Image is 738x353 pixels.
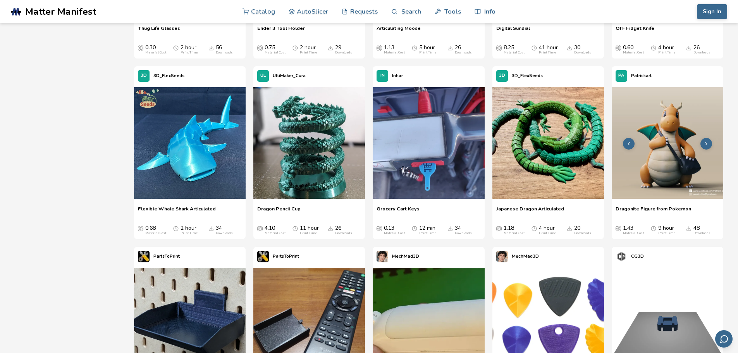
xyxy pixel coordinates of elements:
div: Material Cost [145,231,166,235]
span: Average Cost [616,45,621,51]
span: Downloads [686,45,692,51]
p: MechMad3D [392,252,419,260]
span: 3D [141,73,147,78]
div: 0.30 [145,45,166,55]
div: 11 hour [300,225,319,235]
span: Average Cost [496,45,502,51]
div: 2 hour [181,225,198,235]
div: 4 hour [658,45,675,55]
div: Print Time [658,51,675,55]
span: Average Print Time [412,45,417,51]
div: 0.75 [265,45,286,55]
p: PartsToPrint [153,252,180,260]
p: 3D_FlexSeeds [153,72,184,80]
a: Thug Life Glasses [138,25,180,37]
div: Material Cost [504,51,525,55]
a: Japanese Dragon Articulated [496,206,564,217]
div: 30 [574,45,591,55]
span: Average Print Time [292,225,298,231]
div: 4.10 [265,225,286,235]
div: 29 [335,45,352,55]
span: Average Print Time [651,225,656,231]
div: 2 hour [300,45,317,55]
div: Material Cost [623,51,644,55]
span: UL [260,73,266,78]
div: Print Time [181,231,198,235]
a: Dragon Pencil Cup [257,206,301,217]
div: Print Time [658,231,675,235]
span: PA [618,73,624,78]
span: Average Print Time [173,45,179,51]
div: Downloads [693,231,710,235]
div: 4 hour [539,225,556,235]
div: Material Cost [504,231,525,235]
div: Material Cost [623,231,644,235]
a: Grocery Cart Keys [377,206,420,217]
div: Downloads [455,51,472,55]
p: PartsToPrint [273,252,299,260]
div: Material Cost [384,231,405,235]
a: Ender 3 Tool Holder [257,25,305,37]
div: 0.13 [384,225,405,235]
span: Average Cost [138,225,143,231]
div: 41 hour [539,45,558,55]
a: PartsToPrint's profilePartsToPrint [253,247,303,266]
div: 5 hour [419,45,436,55]
span: Downloads [328,45,333,51]
div: 48 [693,225,710,235]
img: MechMad3D's profile [496,251,508,262]
a: MechMad3D's profileMechMad3D [492,247,543,266]
div: Downloads [455,231,472,235]
div: 2 hour [181,45,198,55]
span: Downloads [328,225,333,231]
span: Average Print Time [412,225,417,231]
span: Average Cost [257,225,263,231]
a: CG3D's profileCG3D [612,247,648,266]
p: Inhar [392,72,403,80]
div: Material Cost [265,51,286,55]
div: 26 [335,225,352,235]
span: Average Print Time [173,225,179,231]
div: Print Time [300,231,317,235]
div: Material Cost [265,231,286,235]
span: Downloads [447,225,453,231]
a: Flexible Whale Shark Articulated [138,206,216,217]
span: Average Print Time [532,225,537,231]
span: Downloads [686,225,692,231]
div: Material Cost [384,51,405,55]
div: Downloads [693,51,710,55]
span: Digital Sundial [496,25,530,37]
div: Downloads [574,51,591,55]
div: Print Time [300,51,317,55]
span: Average Print Time [292,45,298,51]
div: 8.25 [504,45,525,55]
a: OTF Fidget Knife [616,25,654,37]
div: 20 [574,225,591,235]
div: 56 [216,45,233,55]
p: CG3D [631,252,644,260]
a: Articulating Moose [377,25,421,37]
div: Print Time [419,231,436,235]
div: Print Time [539,51,556,55]
img: PartsToPrint's profile [138,251,150,262]
button: Send feedback via email [715,330,733,348]
p: UltiMaker_Cura [273,72,306,80]
div: 34 [455,225,472,235]
div: 12 min [419,225,436,235]
img: MechMad3D's profile [377,251,388,262]
span: Average Cost [377,45,382,51]
button: Sign In [697,4,727,19]
div: 1.43 [623,225,644,235]
div: 34 [216,225,233,235]
div: Print Time [539,231,556,235]
div: 1.13 [384,45,405,55]
div: Material Cost [145,51,166,55]
span: Average Cost [257,45,263,51]
span: Average Print Time [651,45,656,51]
div: 26 [455,45,472,55]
